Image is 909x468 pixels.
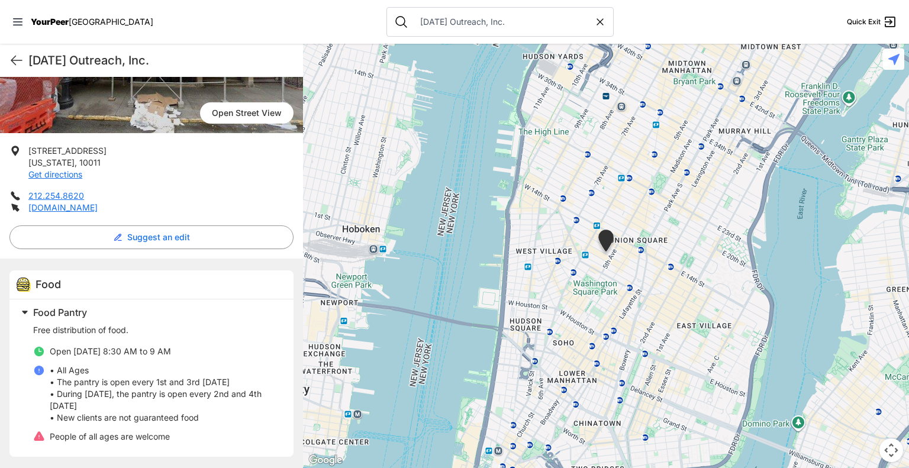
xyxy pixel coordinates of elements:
span: Food Pantry [33,306,87,318]
p: Free distribution of food. [33,324,279,336]
span: [STREET_ADDRESS] [28,146,107,156]
div: Church of the Ascension [591,225,621,261]
a: Open Street View [200,102,294,124]
span: YourPeer [31,17,69,27]
a: Quick Exit [847,15,897,29]
a: [DOMAIN_NAME] [28,202,98,212]
p: • All Ages • The pantry is open every 1st and 3rd [DATE] • During [DATE], the pantry is open ever... [50,364,279,424]
span: , [75,157,77,167]
a: Open this area in Google Maps (opens a new window) [306,453,345,468]
input: Search [413,16,594,28]
span: Open [DATE] 8:30 AM to 9 AM [50,346,171,356]
h1: [DATE] Outreach, Inc. [28,52,294,69]
span: Quick Exit [847,17,881,27]
img: Google [306,453,345,468]
span: Suggest an edit [127,231,190,243]
span: People of all ages are welcome [50,431,170,441]
button: Suggest an edit [9,225,294,249]
span: Food [36,278,61,291]
span: 10011 [79,157,101,167]
a: 212.254.8620 [28,191,84,201]
button: Map camera controls [879,438,903,462]
span: [GEOGRAPHIC_DATA] [69,17,153,27]
span: [US_STATE] [28,157,75,167]
a: Get directions [28,169,82,179]
a: YourPeer[GEOGRAPHIC_DATA] [31,18,153,25]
